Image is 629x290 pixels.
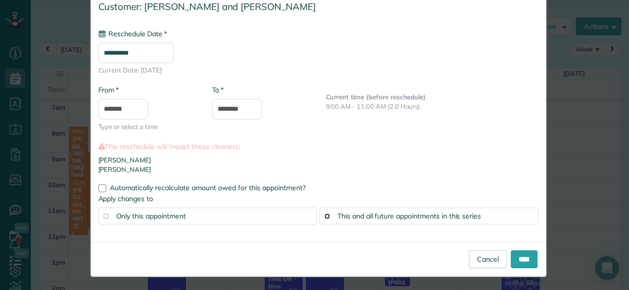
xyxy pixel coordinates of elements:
[98,142,539,151] label: This reschedule will impact these cleaners:
[98,194,539,204] label: Apply changes to
[98,155,539,165] li: [PERSON_NAME]
[98,165,539,174] li: [PERSON_NAME]
[326,93,426,101] b: Current time (before reschedule)
[326,102,539,111] p: 9:00 AM - 11:00 AM (2.0 Hours)
[98,66,539,75] span: Current Date: [DATE]
[110,183,306,192] span: Automatically recalculate amount owed for this appointment?
[337,212,481,220] span: This and all future appointments in this series
[324,214,329,218] input: This and all future appointments in this series
[103,214,108,218] input: Only this appointment
[469,250,507,268] a: Cancel
[98,85,119,95] label: From
[98,1,539,12] h4: Customer: [PERSON_NAME] and [PERSON_NAME]
[116,212,186,220] span: Only this appointment
[98,122,197,132] span: Type or select a time
[98,29,167,39] label: Reschedule Date
[212,85,224,95] label: To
